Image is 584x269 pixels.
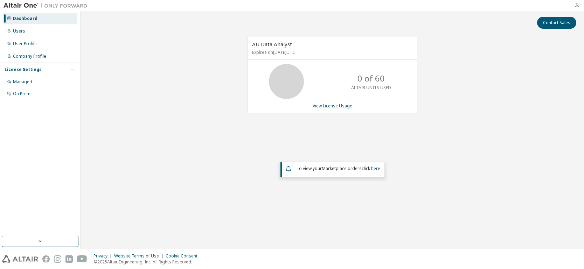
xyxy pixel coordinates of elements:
[13,16,37,21] div: Dashboard
[537,17,576,29] button: Contact Sales
[13,28,25,34] div: Users
[13,79,32,85] div: Managed
[65,255,73,263] img: linkedin.svg
[77,255,87,263] img: youtube.svg
[13,54,46,59] div: Company Profile
[371,165,380,171] a: here
[252,41,292,48] span: AU Data Analyst
[351,85,391,91] p: ALTAIR UNITS USED
[93,259,202,265] p: © 2025 Altair Engineering, Inc. All Rights Reserved.
[4,2,91,9] img: Altair One
[13,91,30,97] div: On Prem
[5,67,42,72] div: License Settings
[114,253,166,259] div: Website Terms of Use
[313,103,352,109] a: View License Usage
[322,165,362,171] em: Marketplace orders
[93,253,114,259] div: Privacy
[54,255,61,263] img: instagram.svg
[357,72,385,84] p: 0 of 60
[2,255,38,263] img: altair_logo.svg
[13,41,37,47] div: User Profile
[166,253,202,259] div: Cookie Consent
[297,165,380,171] span: To view your click
[42,255,50,263] img: facebook.svg
[252,49,411,55] p: Expires on [DATE] UTC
